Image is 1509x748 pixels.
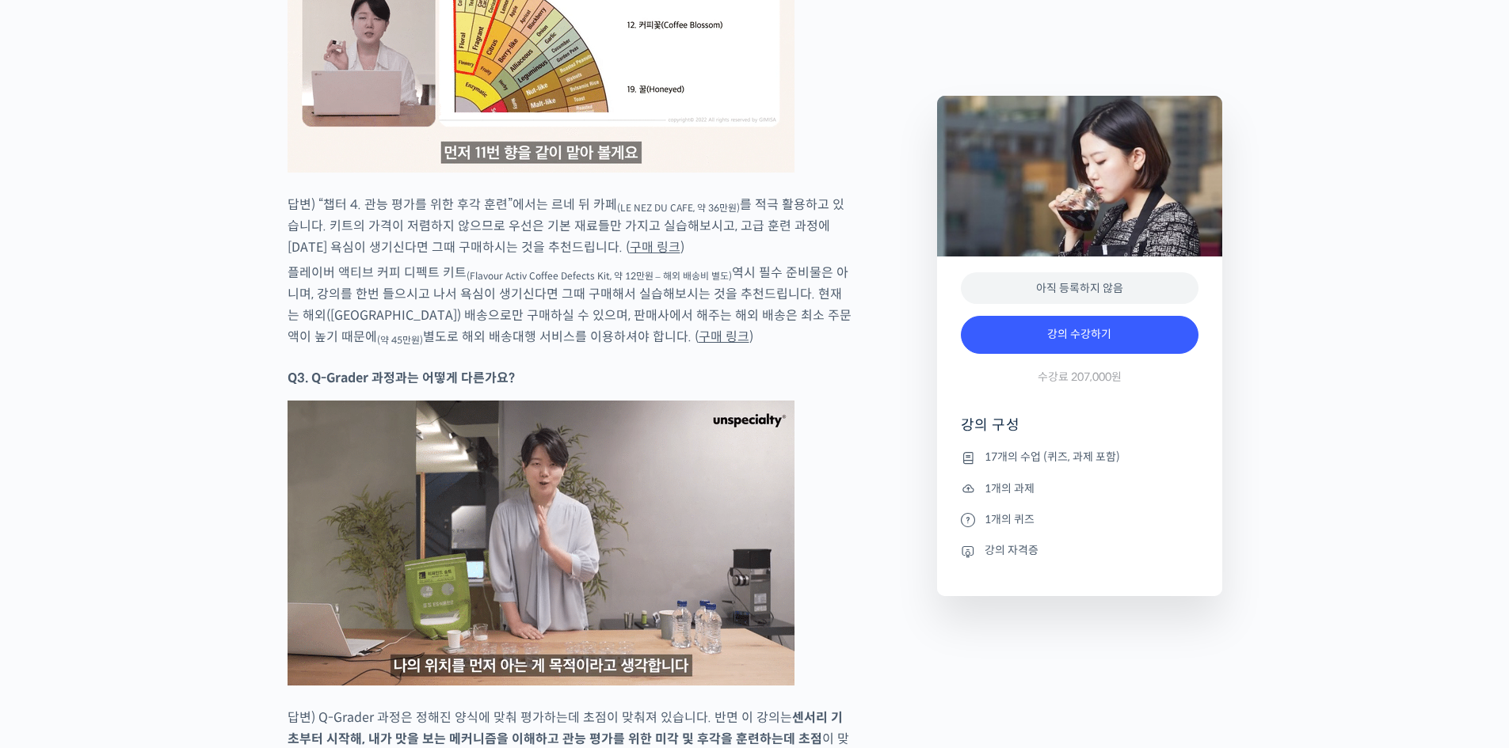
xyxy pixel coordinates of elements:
sub: (LE NEZ DU CAFE, 약 36만원) [617,202,740,214]
a: 구매 링크 [630,239,680,256]
a: 홈 [5,502,105,541]
sub: (약 45만원) [377,334,423,346]
strong: Q3. Q-Grader 과정과는 어떻게 다른가요? [288,370,515,386]
span: 홈 [50,526,59,538]
p: 플레이버 액티브 커피 디펙트 키트 역시 필수 준비물은 아니며, 강의를 한번 들으시고 나서 욕심이 생기신다면 그때 구매해서 실습해보시는 것을 추천드립니다. 현재는 해외([GEO... [288,262,853,347]
span: 대화 [145,526,164,539]
li: 17개의 수업 (퀴즈, 과제 포함) [961,448,1198,467]
span: 설정 [245,526,264,538]
span: 수강료 207,000원 [1038,370,1122,385]
li: 강의 자격증 [961,541,1198,560]
a: 설정 [204,502,304,541]
p: 답변) “챕터 4. 관능 평가를 위한 후각 훈련”에서는 르네 뒤 카페 를 적극 활용하고 있습니다. 키트의 가격이 저렴하지 않으므로 우선은 기본 재료들만 가지고 실습해보시고, ... [288,194,853,258]
li: 1개의 퀴즈 [961,510,1198,529]
li: 1개의 과제 [961,479,1198,498]
h4: 강의 구성 [961,416,1198,447]
div: 아직 등록하지 않음 [961,272,1198,305]
a: 강의 수강하기 [961,316,1198,354]
a: 대화 [105,502,204,541]
sub: (Flavour Activ Coffee Defects Kit, 약 12만원 – 해외 배송비 별도) [467,270,732,282]
a: 구매 링크 [699,328,749,345]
